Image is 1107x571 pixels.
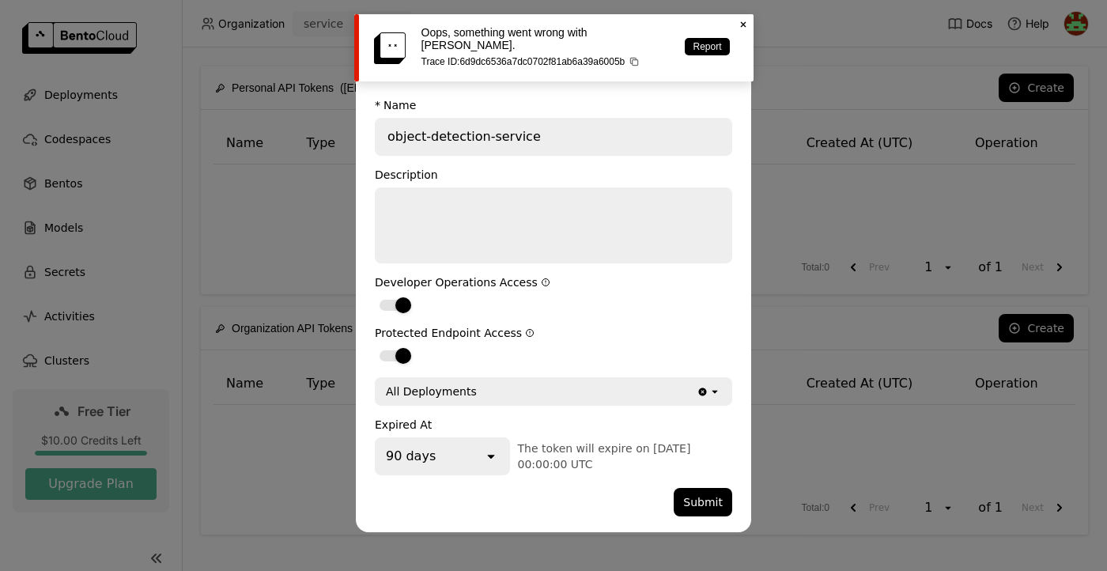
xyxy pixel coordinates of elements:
button: Submit [674,488,732,516]
div: All Deployments [386,384,477,399]
div: Developer Operations Access [375,276,732,289]
input: Selected All Deployments. [478,384,480,399]
div: 90 days [386,447,436,466]
p: Oops, something went wrong with [PERSON_NAME]. [421,26,670,51]
div: dialog [356,39,751,532]
a: Report [685,38,729,55]
svg: Close [737,18,750,31]
div: Expired At [375,418,732,431]
div: Description [375,168,732,181]
div: Protected Endpoint Access [375,327,732,339]
span: The token will expire on [DATE] 00:00:00 UTC [518,442,691,471]
div: Name [383,99,416,112]
svg: Clear value [697,386,708,398]
svg: open [708,385,721,398]
p: Trace ID: 6d9dc6536a7dc0702f81ab6a39a6005b [421,56,670,67]
svg: open [483,448,499,464]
